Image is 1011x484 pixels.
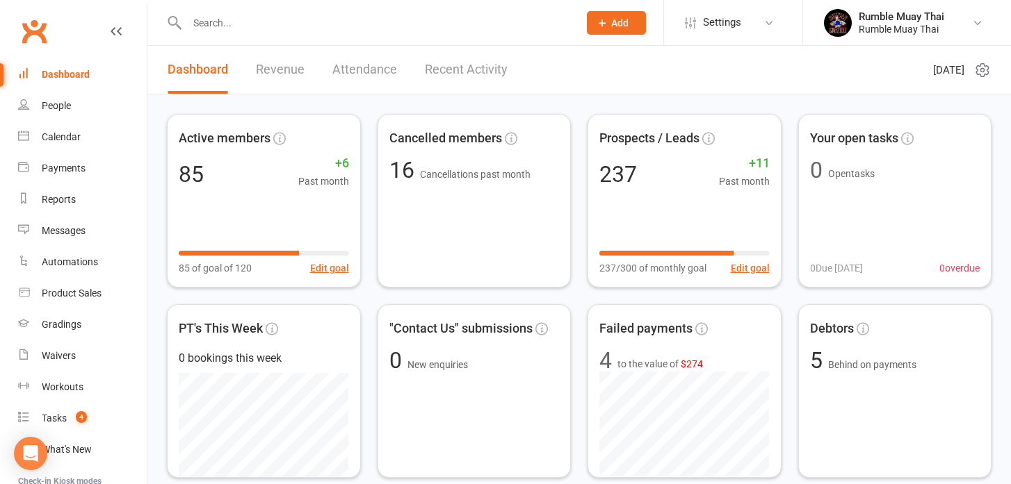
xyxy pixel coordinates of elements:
a: What's New [18,434,147,465]
span: Past month [298,174,349,189]
span: +11 [719,153,770,174]
span: 0 overdue [939,260,980,276]
span: Active members [179,128,270,149]
img: thumb_image1688088946.png [824,9,852,37]
a: People [18,90,147,122]
span: Open tasks [828,168,875,179]
div: Reports [42,194,76,205]
a: Automations [18,247,147,278]
span: 0 Due [DATE] [810,260,863,276]
div: What's New [42,444,92,455]
span: Add [611,17,629,28]
div: Messages [42,225,86,236]
a: Payments [18,153,147,184]
div: 4 [599,349,612,372]
a: Recent Activity [425,46,508,94]
span: Failed payments [599,319,693,339]
div: Automations [42,256,98,267]
div: Rumble Muay Thai [859,23,944,35]
a: Tasks 4 [18,403,147,434]
a: Dashboard [168,46,228,94]
span: 4 [76,411,87,423]
a: Dashboard [18,59,147,90]
input: Search... [183,13,569,33]
span: 16 [389,157,420,183]
span: Prospects / Leads [599,128,699,149]
span: Debtors [810,319,854,339]
button: Edit goal [731,260,770,276]
div: Calendar [42,131,81,142]
span: Cancelled members [389,128,502,149]
span: Settings [703,7,741,38]
a: Messages [18,215,147,247]
span: 5 [810,347,828,374]
span: $274 [681,358,703,369]
div: Tasks [42,412,67,424]
div: 85 [179,163,204,185]
span: to the value of [617,356,703,372]
span: New enquiries [407,359,468,370]
span: 237/300 of monthly goal [599,260,706,276]
div: People [42,100,71,111]
a: Waivers [18,340,147,372]
div: Workouts [42,381,83,392]
span: "Contact Us" submissions [389,319,533,339]
button: Edit goal [310,260,349,276]
a: Workouts [18,372,147,403]
span: +6 [298,153,349,174]
div: Waivers [42,350,76,361]
a: Calendar [18,122,147,153]
span: 85 of goal of 120 [179,260,252,276]
div: Open Intercom Messenger [14,437,47,470]
span: PT's This Week [179,319,263,339]
span: Your open tasks [810,128,898,149]
div: Payments [42,162,86,174]
span: Cancellations past month [420,169,531,180]
div: 0 [810,159,823,181]
div: Dashboard [42,69,90,80]
a: Reports [18,184,147,215]
div: Rumble Muay Thai [859,10,944,23]
div: Product Sales [42,287,102,299]
a: Product Sales [18,278,147,309]
div: 0 bookings this week [179,349,349,367]
span: Behind on payments [828,359,916,370]
span: Past month [719,174,770,189]
span: [DATE] [933,62,964,78]
a: Clubworx [17,14,51,49]
a: Gradings [18,309,147,340]
div: 237 [599,163,637,185]
a: Revenue [256,46,305,94]
a: Attendance [332,46,397,94]
div: Gradings [42,319,81,330]
span: 0 [389,347,407,374]
button: Add [587,11,646,35]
